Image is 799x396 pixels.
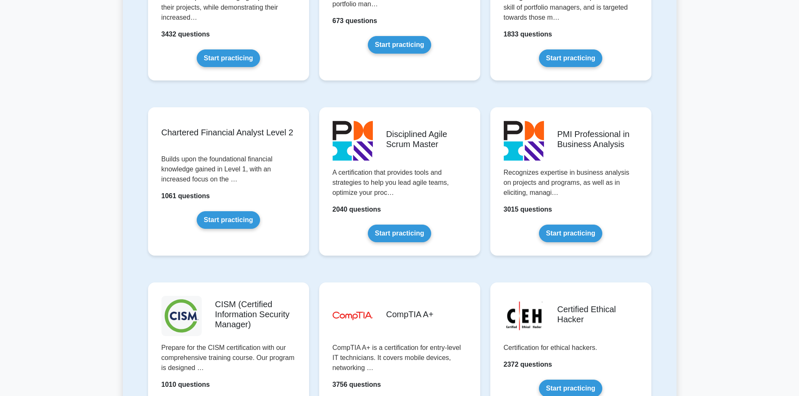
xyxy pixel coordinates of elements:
a: Start practicing [197,49,260,67]
a: Start practicing [368,36,431,54]
a: Start practicing [539,49,602,67]
a: Start practicing [368,225,431,242]
a: Start practicing [539,225,602,242]
a: Start practicing [197,211,260,229]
